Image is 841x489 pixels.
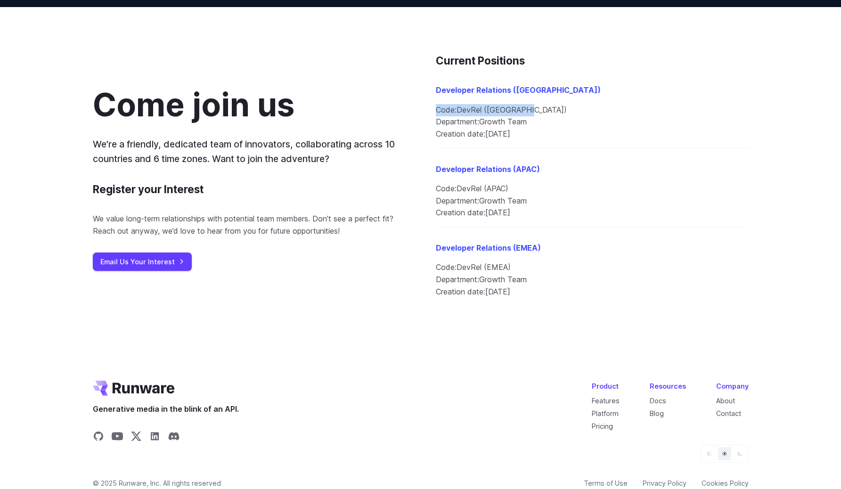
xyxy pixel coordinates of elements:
[716,409,741,417] a: Contact
[436,286,749,298] li: [DATE]
[168,431,180,445] a: Share on Discord
[436,196,479,205] span: Department:
[436,164,540,174] a: Developer Relations (APAC)
[436,261,749,274] li: DevRel (EMEA)
[584,478,628,489] a: Terms of Use
[436,207,749,219] li: [DATE]
[436,262,457,272] span: Code:
[436,275,479,284] span: Department:
[702,478,749,489] a: Cookies Policy
[436,105,457,114] span: Code:
[436,117,479,126] span: Department:
[650,381,686,391] div: Resources
[436,116,749,128] li: Growth Team
[436,195,749,207] li: Growth Team
[592,381,620,391] div: Product
[93,87,294,122] h2: Come join us
[436,128,749,140] li: [DATE]
[93,253,192,271] a: Email Us Your Interest
[733,447,746,460] button: Dark
[650,409,664,417] a: Blog
[93,381,175,396] a: Go to /
[716,381,749,391] div: Company
[716,397,735,405] a: About
[436,129,485,139] span: Creation date:
[93,213,406,237] p: We value long-term relationships with potential team members. Don’t see a perfect fit? Reach out ...
[436,104,749,116] li: DevRel ([GEOGRAPHIC_DATA])
[701,445,749,463] ul: Theme selector
[718,447,731,460] button: Light
[149,431,161,445] a: Share on LinkedIn
[93,478,221,489] span: © 2025 Runware, Inc. All rights reserved
[703,447,716,460] button: Default
[436,208,485,217] span: Creation date:
[592,409,619,417] a: Platform
[592,422,613,430] a: Pricing
[436,274,749,286] li: Growth Team
[643,478,686,489] a: Privacy Policy
[436,243,541,253] a: Developer Relations (EMEA)
[93,181,204,198] h3: Register your Interest
[592,397,620,405] a: Features
[436,183,749,195] li: DevRel (APAC)
[93,403,239,416] span: Generative media in the blink of an API.
[112,431,123,445] a: Share on YouTube
[93,431,104,445] a: Share on GitHub
[436,184,457,193] span: Code:
[436,85,601,95] a: Developer Relations ([GEOGRAPHIC_DATA])
[436,287,485,296] span: Creation date:
[436,52,749,69] h3: Current Positions
[650,397,666,405] a: Docs
[93,137,406,166] p: We’re a friendly, dedicated team of innovators, collaborating across 10 countries and 6 time zone...
[131,431,142,445] a: Share on X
